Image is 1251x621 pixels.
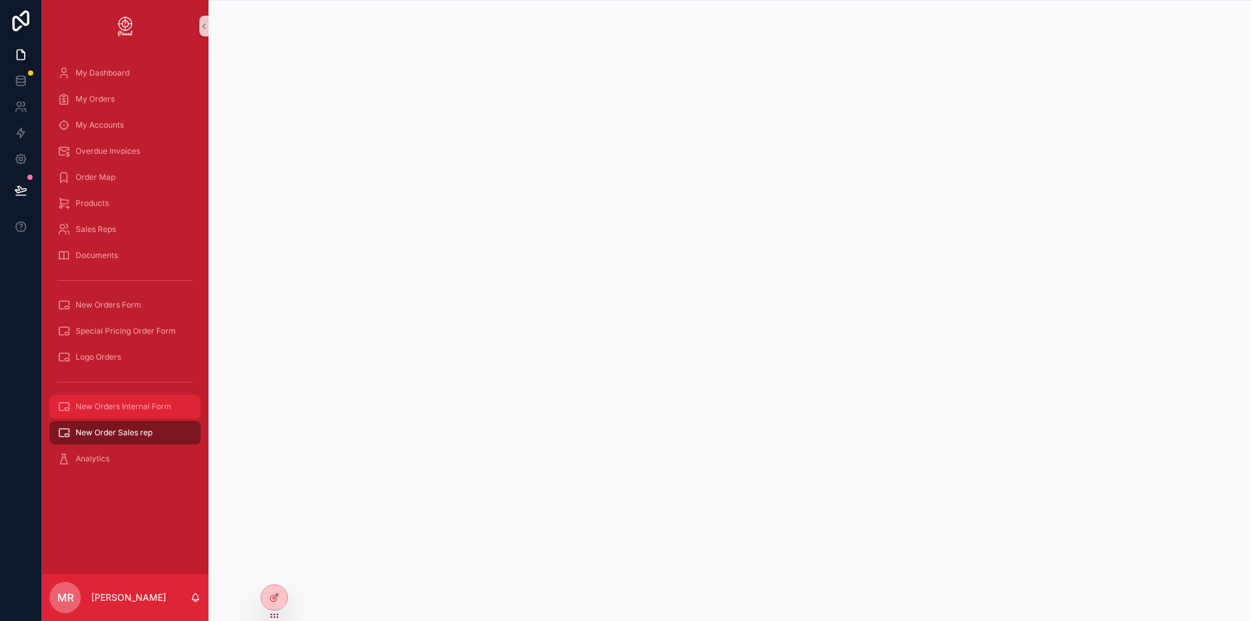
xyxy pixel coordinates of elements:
[50,319,201,343] a: Special Pricing Order Form
[76,146,140,156] span: Overdue Invoices
[50,421,201,444] a: New Order Sales rep
[76,352,121,362] span: Logo Orders
[76,198,109,209] span: Products
[76,454,109,464] span: Analytics
[50,218,201,241] a: Sales Reps
[50,244,201,267] a: Documents
[76,326,176,336] span: Special Pricing Order Form
[42,52,208,487] div: scrollable content
[115,16,136,36] img: App logo
[76,300,141,310] span: New Orders Form
[76,250,118,261] span: Documents
[50,192,201,215] a: Products
[76,120,124,130] span: My Accounts
[57,590,74,605] span: MR
[50,139,201,163] a: Overdue Invoices
[76,94,115,104] span: My Orders
[50,61,201,85] a: My Dashboard
[50,345,201,369] a: Logo Orders
[91,591,166,604] p: [PERSON_NAME]
[50,447,201,470] a: Analytics
[50,113,201,137] a: My Accounts
[50,166,201,189] a: Order Map
[76,401,171,412] span: New Orders Internal Form
[76,427,152,438] span: New Order Sales rep
[76,224,116,235] span: Sales Reps
[50,87,201,111] a: My Orders
[50,293,201,317] a: New Orders Form
[50,395,201,418] a: New Orders Internal Form
[76,68,130,78] span: My Dashboard
[76,172,115,182] span: Order Map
